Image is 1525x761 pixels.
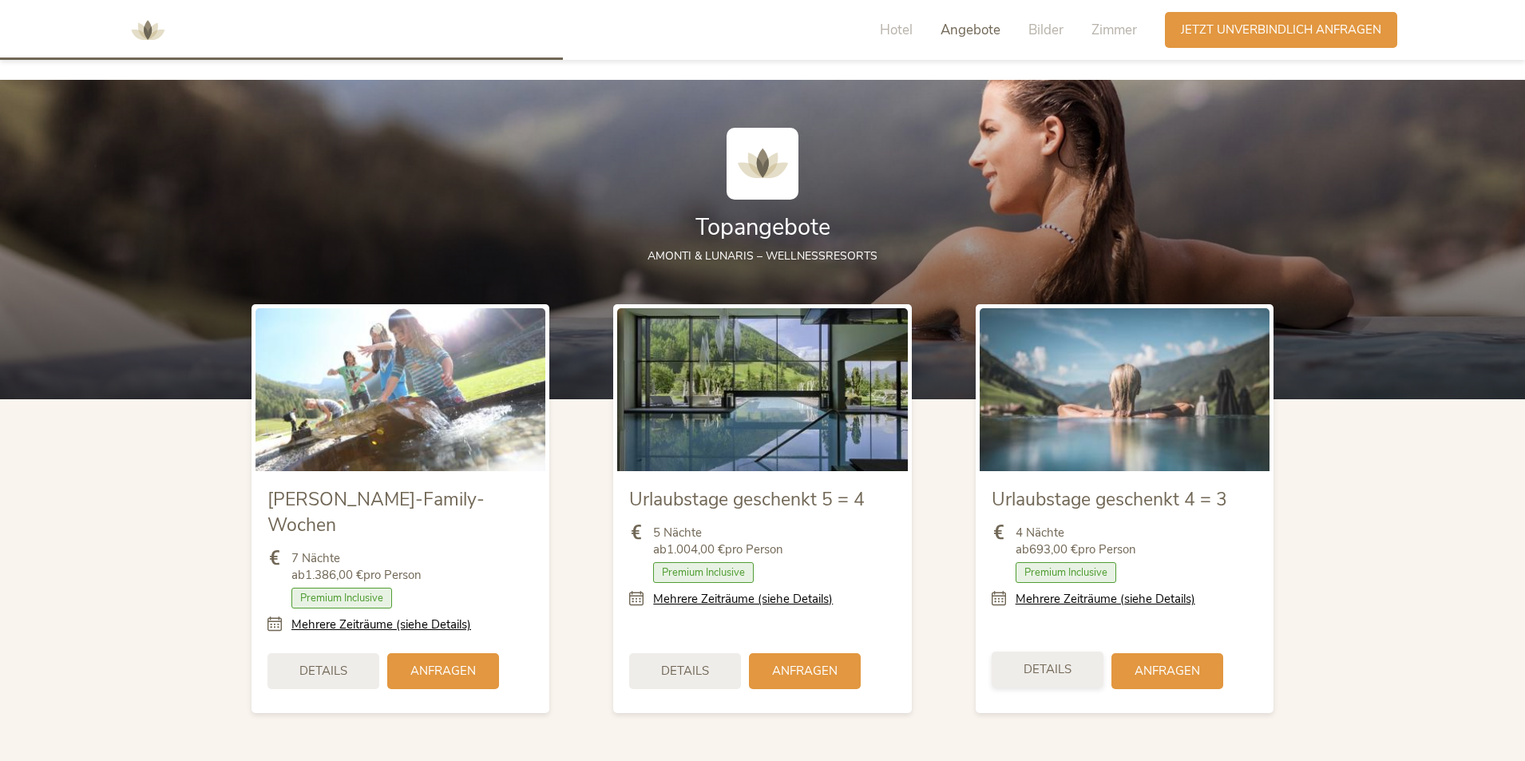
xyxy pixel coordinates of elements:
[291,616,471,633] a: Mehrere Zeiträume (siehe Details)
[1016,562,1116,583] span: Premium Inclusive
[992,487,1227,512] span: Urlaubstage geschenkt 4 = 3
[648,248,877,264] span: AMONTI & LUNARIS – Wellnessresorts
[267,487,485,537] span: [PERSON_NAME]-Family-Wochen
[629,487,865,512] span: Urlaubstage geschenkt 5 = 4
[1028,21,1064,39] span: Bilder
[1181,22,1381,38] span: Jetzt unverbindlich anfragen
[1016,591,1195,608] a: Mehrere Zeiträume (siehe Details)
[1091,21,1137,39] span: Zimmer
[305,567,363,583] b: 1.386,00 €
[291,550,422,584] span: 7 Nächte ab pro Person
[695,212,830,243] span: Topangebote
[1016,525,1136,558] span: 4 Nächte ab pro Person
[980,308,1270,471] img: Urlaubstage geschenkt 4 = 3
[617,308,907,471] img: Urlaubstage geschenkt 5 = 4
[1024,661,1071,678] span: Details
[1135,663,1200,680] span: Anfragen
[1029,541,1078,557] b: 693,00 €
[653,591,833,608] a: Mehrere Zeiträume (siehe Details)
[941,21,1000,39] span: Angebote
[772,663,838,680] span: Anfragen
[124,24,172,35] a: AMONTI & LUNARIS Wellnessresort
[661,663,709,680] span: Details
[727,128,798,200] img: AMONTI & LUNARIS Wellnessresort
[299,663,347,680] span: Details
[410,663,476,680] span: Anfragen
[255,308,545,471] img: Sommer-Family-Wochen
[653,562,754,583] span: Premium Inclusive
[124,6,172,54] img: AMONTI & LUNARIS Wellnessresort
[880,21,913,39] span: Hotel
[653,525,783,558] span: 5 Nächte ab pro Person
[291,588,392,608] span: Premium Inclusive
[667,541,725,557] b: 1.004,00 €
